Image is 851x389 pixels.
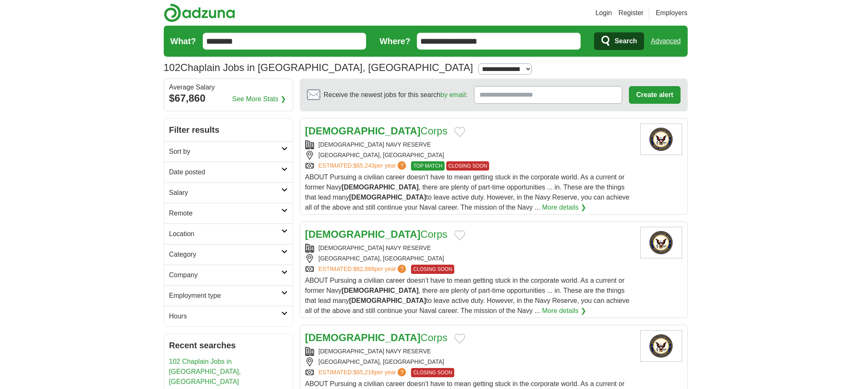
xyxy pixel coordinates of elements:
span: $62,888 [353,265,374,272]
a: [DEMOGRAPHIC_DATA] NAVY RESERVE [319,141,431,148]
a: ESTIMATED:$65,243per year? [319,161,408,171]
img: US Navy Reserve logo [640,227,682,258]
h1: Chaplain Jobs in [GEOGRAPHIC_DATA], [GEOGRAPHIC_DATA] [164,62,473,73]
div: $67,860 [169,91,288,106]
a: Remote [164,203,293,223]
span: TOP MATCH [411,161,444,171]
a: Location [164,223,293,244]
a: [DEMOGRAPHIC_DATA]Corps [305,229,448,240]
span: CLOSING SOON [446,161,490,171]
span: $65,216 [353,369,374,376]
a: [DEMOGRAPHIC_DATA]Corps [305,125,448,137]
strong: [DEMOGRAPHIC_DATA] [305,332,421,343]
h2: Company [169,270,281,280]
a: Date posted [164,162,293,182]
div: [GEOGRAPHIC_DATA], [GEOGRAPHIC_DATA] [305,357,634,366]
a: More details ❯ [542,202,586,213]
a: Register [618,8,644,18]
img: Adzuna logo [164,3,235,22]
a: by email [440,91,466,98]
img: US Navy Reserve logo [640,330,682,362]
button: Add to favorite jobs [454,230,465,240]
a: Hours [164,306,293,326]
h2: Category [169,250,281,260]
h2: Sort by [169,147,281,157]
span: ABOUT Pursuing a civilian career doesn’t have to mean getting stuck in the corporate world. As a ... [305,277,630,314]
strong: [DEMOGRAPHIC_DATA] [342,184,419,191]
h2: Recent searches [169,339,288,352]
a: Employment type [164,285,293,306]
strong: [DEMOGRAPHIC_DATA] [349,194,426,201]
span: CLOSING SOON [411,368,454,377]
span: 102 [164,60,181,75]
span: $65,243 [353,162,374,169]
h2: Employment type [169,291,281,301]
h2: Filter results [164,118,293,141]
a: [DEMOGRAPHIC_DATA] NAVY RESERVE [319,348,431,355]
span: ? [398,265,406,273]
div: [GEOGRAPHIC_DATA], [GEOGRAPHIC_DATA] [305,254,634,263]
span: ? [398,161,406,170]
strong: [DEMOGRAPHIC_DATA] [305,229,421,240]
img: US Navy Reserve logo [640,124,682,155]
div: [GEOGRAPHIC_DATA], [GEOGRAPHIC_DATA] [305,151,634,160]
div: Average Salary [169,84,288,91]
a: [DEMOGRAPHIC_DATA] NAVY RESERVE [319,244,431,251]
span: ABOUT Pursuing a civilian career doesn’t have to mean getting stuck in the corporate world. As a ... [305,173,630,211]
label: What? [170,35,196,47]
a: Employers [656,8,688,18]
h2: Remote [169,208,281,218]
h2: Salary [169,188,281,198]
span: Receive the newest jobs for this search : [324,90,467,100]
button: Search [594,32,644,50]
span: Search [615,33,637,50]
a: Login [595,8,612,18]
a: Company [164,265,293,285]
strong: [DEMOGRAPHIC_DATA] [305,125,421,137]
h2: Date posted [169,167,281,177]
a: Salary [164,182,293,203]
h2: Location [169,229,281,239]
a: See More Stats ❯ [232,94,286,104]
a: Advanced [651,33,681,50]
a: ESTIMATED:$65,216per year? [319,368,408,377]
a: [DEMOGRAPHIC_DATA]Corps [305,332,448,343]
label: Where? [380,35,410,47]
span: CLOSING SOON [411,265,454,274]
a: Category [164,244,293,265]
a: 102 Chaplain Jobs in [GEOGRAPHIC_DATA], [GEOGRAPHIC_DATA] [169,358,241,385]
a: ESTIMATED:$62,888per year? [319,265,408,274]
a: Sort by [164,141,293,162]
button: Create alert [629,86,680,104]
span: ? [398,368,406,376]
a: More details ❯ [542,306,586,316]
button: Add to favorite jobs [454,127,465,137]
h2: Hours [169,311,281,321]
strong: [DEMOGRAPHIC_DATA] [342,287,419,294]
strong: [DEMOGRAPHIC_DATA] [349,297,426,304]
button: Add to favorite jobs [454,334,465,344]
